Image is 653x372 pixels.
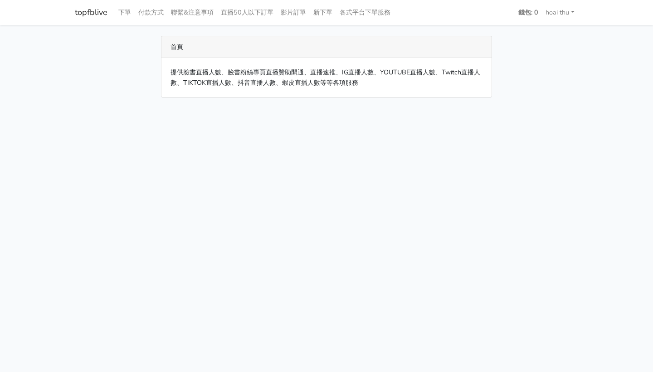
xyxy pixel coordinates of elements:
div: 提供臉書直播人數、臉書粉絲專頁直播贊助開通、直播速推、IG直播人數、YOUTUBE直播人數、Twitch直播人數、TIKTOK直播人數、抖音直播人數、蝦皮直播人數等等各項服務 [161,58,492,97]
a: topfblive [75,4,107,21]
a: 下單 [115,4,135,21]
a: hoai thu [542,4,578,21]
div: 首頁 [161,36,492,58]
a: 各式平台下單服務 [336,4,394,21]
a: 影片訂單 [277,4,310,21]
a: 聯繫&注意事項 [167,4,217,21]
a: 付款方式 [135,4,167,21]
strong: 錢包: 0 [518,8,538,17]
a: 直播50人以下訂單 [217,4,277,21]
a: 新下單 [310,4,336,21]
a: 錢包: 0 [515,4,542,21]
